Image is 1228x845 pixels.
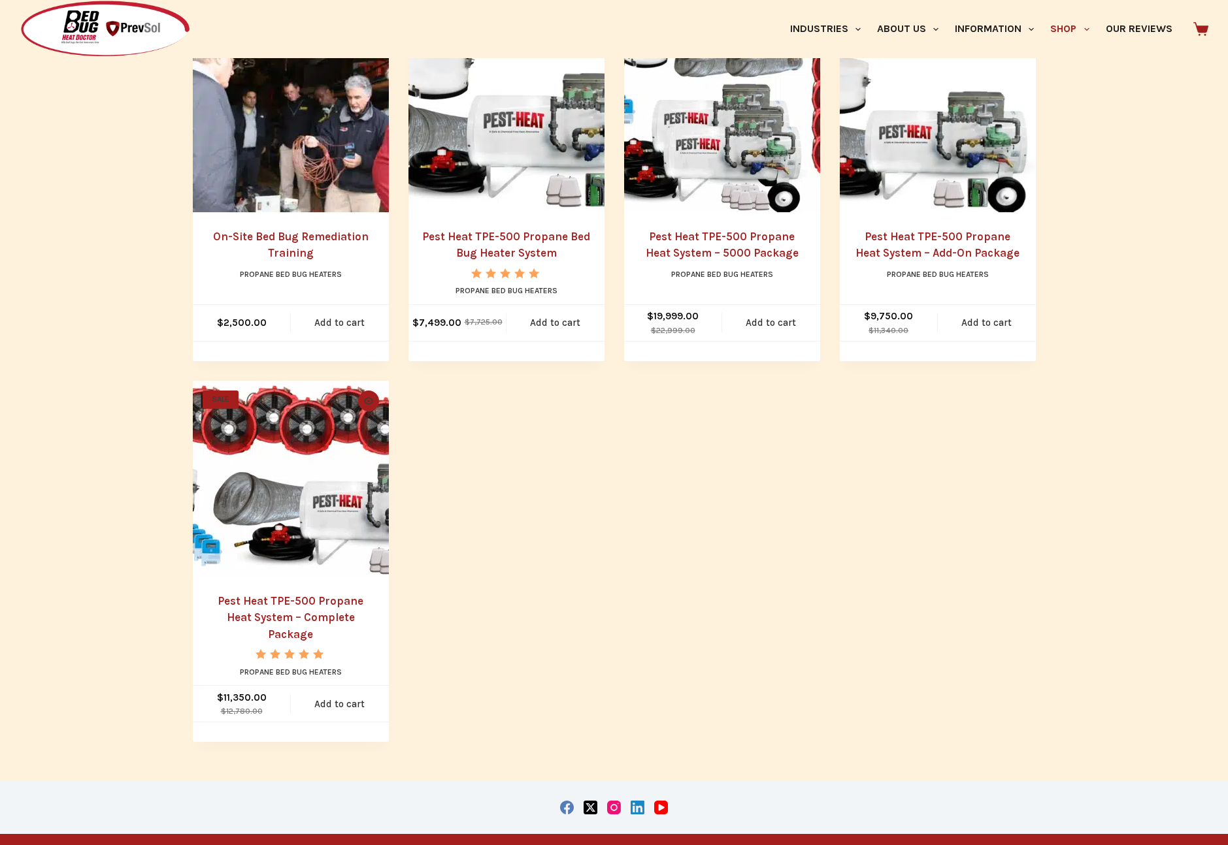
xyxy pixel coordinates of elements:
[412,317,419,328] span: $
[240,667,342,677] a: Propane Bed Bug Heaters
[855,230,1020,260] a: Pest Heat TPE-500 Propane Heat System – Add-On Package
[218,594,363,641] a: Pest Heat TPE-500 Propane Heat System – Complete Package
[465,317,503,327] bdi: 7,725.00
[869,326,874,335] span: $
[471,268,541,308] span: Rated out of 5
[456,286,557,295] a: Propane Bed Bug Heaters
[631,801,644,814] a: LinkedIn
[291,686,389,722] a: Add to cart: “Pest Heat TPE-500 Propane Heat System - Complete Package”
[358,391,379,411] button: Quick view toggle
[651,326,695,335] bdi: 22,999.00
[560,801,574,814] a: Facebook
[506,305,605,341] a: Add to cart: “Pest Heat TPE-500 Propane Bed Bug Heater System”
[221,707,226,716] span: $
[607,801,621,814] a: Instagram
[647,310,654,322] span: $
[221,707,263,716] bdi: 12,780.00
[10,5,50,44] button: Open LiveChat chat widget
[408,16,605,212] a: Pest Heat TPE-500 Propane Bed Bug Heater System
[256,649,325,659] div: Rated 5.00 out of 5
[584,801,597,814] a: X (Twitter)
[193,381,389,577] a: Pest Heat TPE-500 Propane Heat System - Complete Package
[671,270,773,279] a: Propane Bed Bug Heaters
[651,326,656,335] span: $
[722,305,820,341] a: Add to cart: “Pest Heat TPE-500 Propane Heat System - 5000 Package”
[217,692,224,703] span: $
[869,326,908,335] bdi: 11,340.00
[624,16,820,212] a: Pest Heat TPE-500 Propane Heat System - 5000 Package
[471,268,541,278] div: Rated 5.00 out of 5
[840,16,1036,212] a: Pest Heat TPE-500 Propane Heat System - Add-On Package
[864,310,913,322] bdi: 9,750.00
[864,310,871,322] span: $
[646,230,799,260] a: Pest Heat TPE-500 Propane Heat System – 5000 Package
[422,230,590,260] a: Pest Heat TPE-500 Propane Bed Bug Heater System
[647,310,699,322] bdi: 19,999.00
[217,317,267,328] bdi: 2,500.00
[938,305,1036,341] a: Add to cart: “Pest Heat TPE-500 Propane Heat System - Add-On Package”
[203,391,239,409] span: SALE
[291,305,389,341] a: Add to cart: “On-Site Bed Bug Remediation Training”
[213,230,369,260] a: On-Site Bed Bug Remediation Training
[217,692,267,703] bdi: 11,350.00
[240,270,342,279] a: Propane Bed Bug Heaters
[412,317,461,328] bdi: 7,499.00
[887,270,989,279] a: Propane Bed Bug Heaters
[193,16,389,212] a: On-Site Bed Bug Remediation Training
[654,801,668,814] a: YouTube
[465,317,470,327] span: $
[217,317,224,328] span: $
[256,649,325,689] span: Rated out of 5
